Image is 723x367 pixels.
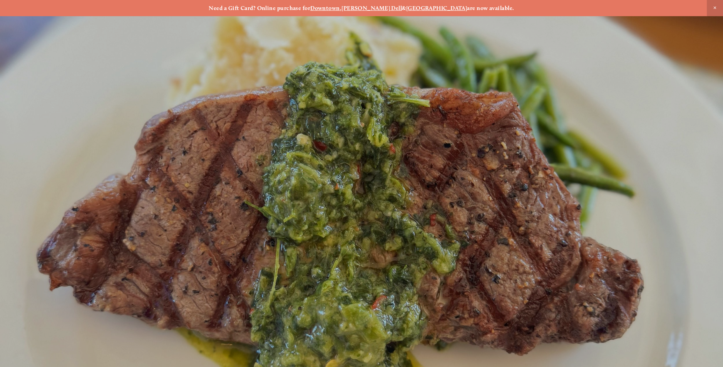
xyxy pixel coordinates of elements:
strong: , [340,5,341,12]
strong: & [402,5,406,12]
a: [GEOGRAPHIC_DATA] [406,5,467,12]
strong: Need a Gift Card? Online purchase for [209,5,310,12]
a: [PERSON_NAME] Dell [341,5,402,12]
a: Downtown [310,5,340,12]
strong: are now available. [467,5,514,12]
